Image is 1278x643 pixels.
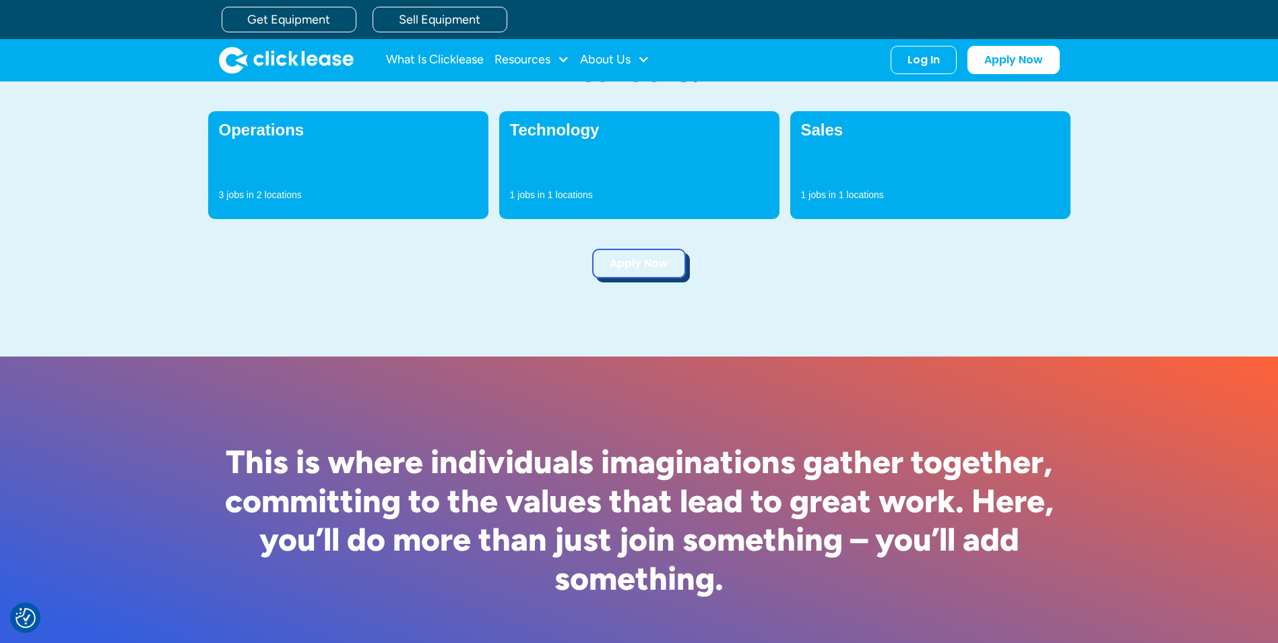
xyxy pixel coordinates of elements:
div: About Us [580,47,649,73]
p: 1 [510,188,515,202]
a: Sell Equipment [373,7,507,32]
p: jobs in [517,188,544,202]
h4: Operations [219,122,478,138]
button: Consent Preferences [15,608,36,628]
a: Get Equipment [222,7,356,32]
a: Apply Now [592,249,686,278]
p: 1 [839,188,844,202]
img: Revisit consent button [15,608,36,628]
a: What Is Clicklease [386,47,484,73]
h2: This is where individuals imaginations gather together, committing to the values that lead to gre... [208,443,1071,598]
p: locations [847,188,884,202]
p: 3 [219,188,224,202]
p: jobs in [226,188,253,202]
p: locations [265,188,302,202]
h4: Sales [801,122,1060,138]
div: Resources [494,47,569,73]
h4: Technology [510,122,769,138]
a: Apply Now [967,46,1060,74]
p: locations [556,188,593,202]
img: Clicklease logo [219,47,354,73]
p: jobs in [808,188,835,202]
p: 2 [257,188,262,202]
p: 1 [801,188,806,202]
span: everything here — including careers. [579,11,1018,90]
div: Log In [907,53,940,67]
a: home [219,47,354,73]
p: 1 [548,188,553,202]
